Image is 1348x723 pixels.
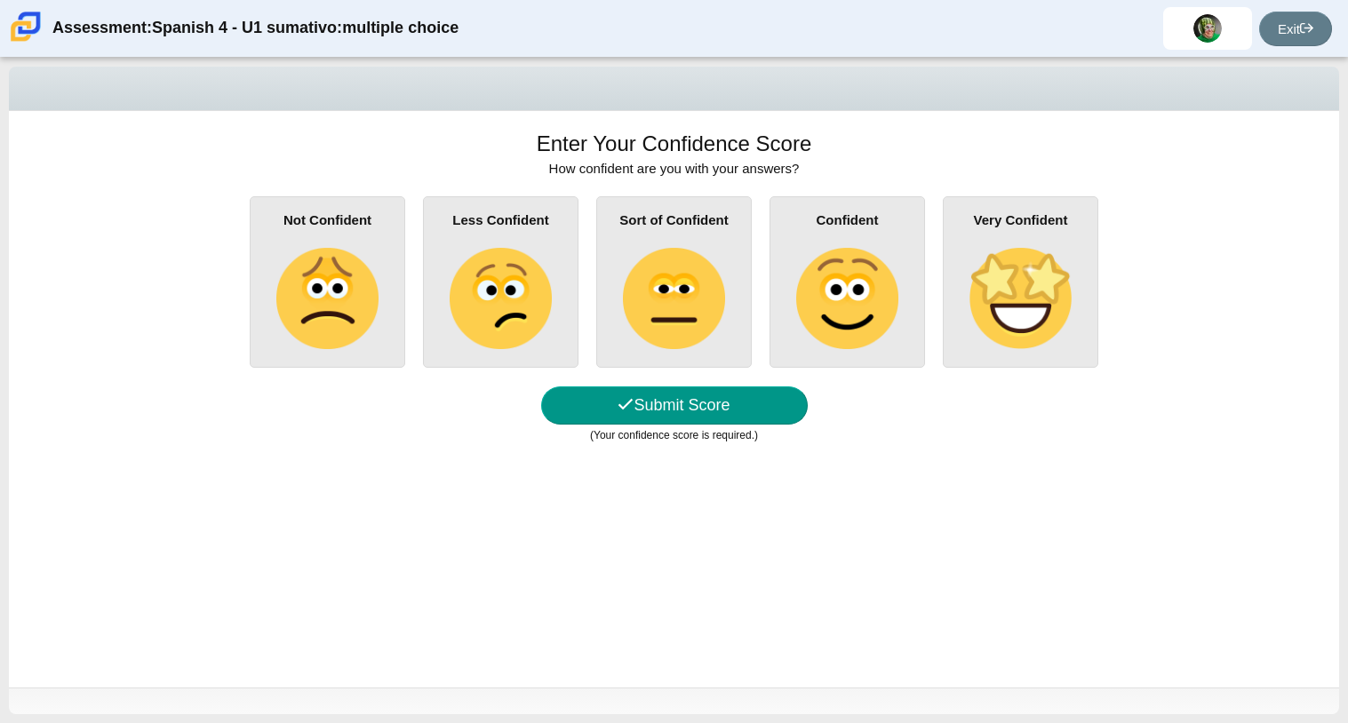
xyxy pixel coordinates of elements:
img: confused-face.png [450,248,551,349]
b: Less Confident [452,212,548,227]
b: Confident [817,212,879,227]
thspan: multiple choice [342,17,459,39]
img: Carmen School of Science & Technology [7,8,44,45]
span: How confident are you with your answers? [549,161,800,176]
thspan: ) [754,429,758,441]
thspan: Exit [1278,21,1300,36]
img: jadrian.cardonadur.5P1d0v [1193,14,1222,43]
h1: Enter Your Confidence Score [537,129,812,159]
img: slightly-smiling-face.png [796,248,897,349]
a: Carmen School of Science & Technology [7,33,44,48]
img: slightly-frowning-face.png [276,248,378,349]
thspan: (Your confidence score is required. [590,429,754,441]
button: Submit Score [541,386,808,425]
img: neutral-face.png [623,248,724,349]
thspan: Assessment: [52,17,152,39]
b: Very Confident [974,212,1068,227]
img: star-struck-face.png [969,248,1071,349]
thspan: Spanish 4 - U1 sumativo: [152,17,342,39]
b: Not Confident [283,212,371,227]
b: Sort of Confident [619,212,728,227]
a: Exit [1259,12,1332,46]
